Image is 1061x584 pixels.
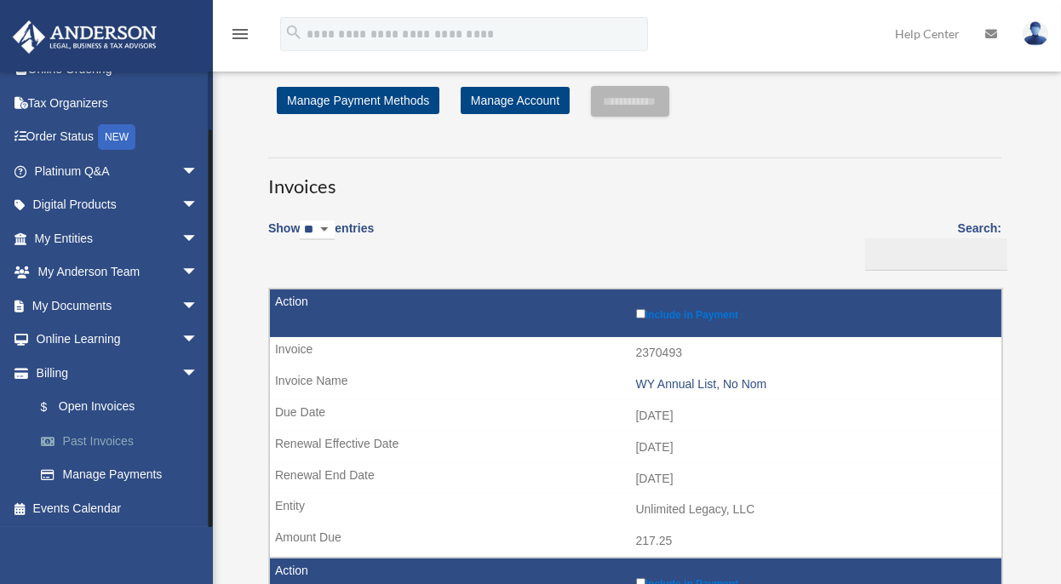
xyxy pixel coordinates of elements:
[1023,21,1048,46] img: User Pic
[12,221,224,255] a: My Entitiesarrow_drop_down
[270,525,1001,558] td: 217.25
[270,494,1001,526] td: Unlimited Legacy, LLC
[270,463,1001,495] td: [DATE]
[12,289,224,323] a: My Documentsarrow_drop_down
[284,23,303,42] i: search
[24,390,215,425] a: $Open Invoices
[181,188,215,223] span: arrow_drop_down
[8,20,162,54] img: Anderson Advisors Platinum Portal
[300,220,335,240] select: Showentries
[181,289,215,323] span: arrow_drop_down
[461,87,570,114] a: Manage Account
[636,309,645,318] input: Include in Payment
[270,432,1001,464] td: [DATE]
[865,238,1007,271] input: Search:
[277,87,439,114] a: Manage Payment Methods
[98,124,135,150] div: NEW
[12,323,224,357] a: Online Learningarrow_drop_down
[12,356,224,390] a: Billingarrow_drop_down
[270,400,1001,432] td: [DATE]
[181,221,215,256] span: arrow_drop_down
[636,377,994,392] div: WY Annual List, No Nom
[230,24,250,44] i: menu
[268,218,374,257] label: Show entries
[859,218,1001,271] label: Search:
[12,120,224,155] a: Order StatusNEW
[12,491,224,525] a: Events Calendar
[270,337,1001,369] td: 2370493
[12,188,224,222] a: Digital Productsarrow_drop_down
[12,86,224,120] a: Tax Organizers
[230,30,250,44] a: menu
[50,397,59,418] span: $
[12,255,224,289] a: My Anderson Teamarrow_drop_down
[181,154,215,189] span: arrow_drop_down
[24,458,224,492] a: Manage Payments
[181,255,215,290] span: arrow_drop_down
[181,356,215,391] span: arrow_drop_down
[636,306,994,322] label: Include in Payment
[24,424,224,458] a: Past Invoices
[12,154,224,188] a: Platinum Q&Aarrow_drop_down
[181,323,215,358] span: arrow_drop_down
[268,157,1001,200] h3: Invoices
